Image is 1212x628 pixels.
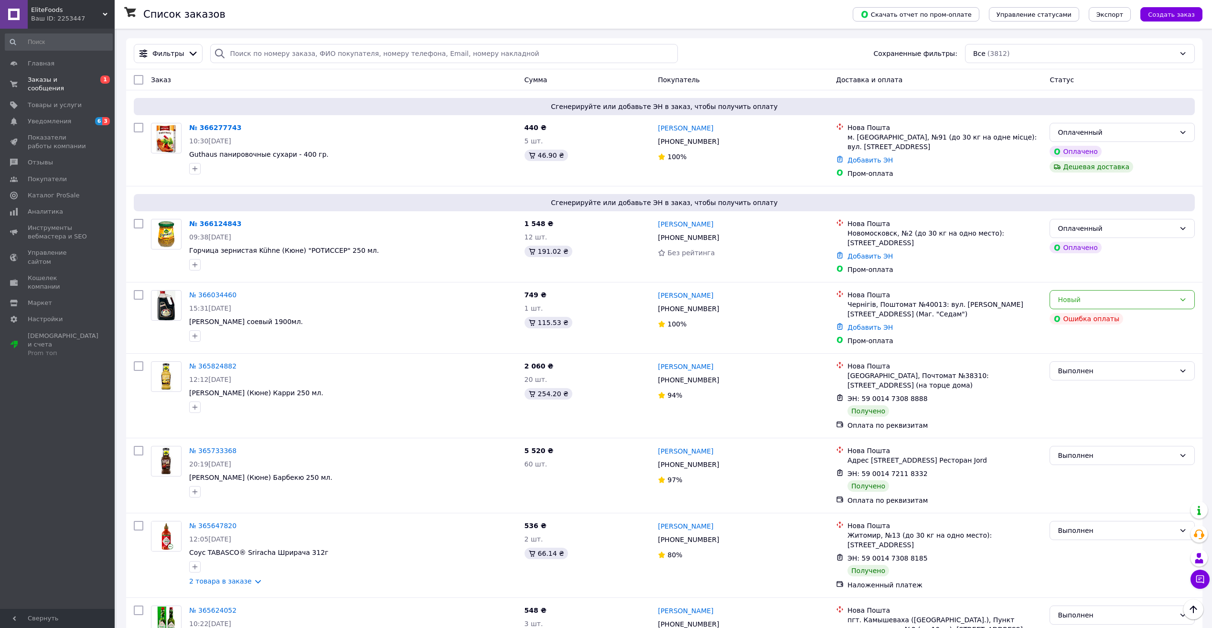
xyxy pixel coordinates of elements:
span: 60 шт. [525,460,547,468]
div: [PHONE_NUMBER] [656,373,721,387]
div: Оплачено [1050,242,1101,253]
a: [PERSON_NAME] [658,291,713,300]
span: 100% [667,320,686,328]
div: 115.53 ₴ [525,317,572,328]
span: Управление статусами [997,11,1072,18]
span: ЭН: 59 0014 7308 8888 [847,395,928,402]
div: [GEOGRAPHIC_DATA], Почтомат №38310: [STREET_ADDRESS] (на торце дома) [847,371,1042,390]
span: [DEMOGRAPHIC_DATA] и счета [28,332,98,358]
div: Ошибка оплаты [1050,313,1123,325]
span: 09:38[DATE] [189,233,231,241]
span: 440 ₴ [525,124,547,131]
span: Сохраненные фильтры: [874,49,957,58]
img: Фото товару [158,446,175,476]
a: [PERSON_NAME] [658,446,713,456]
span: 548 ₴ [525,606,547,614]
span: Фильтры [152,49,184,58]
a: Добавить ЭН [847,156,893,164]
span: 1 [100,76,110,84]
span: [PERSON_NAME] соевый 1900мл. [189,318,303,325]
a: № 366124843 [189,220,241,227]
span: 12 шт. [525,233,547,241]
button: Экспорт [1089,7,1131,22]
span: 12:12[DATE] [189,376,231,383]
div: Пром-оплата [847,265,1042,274]
span: Экспорт [1096,11,1123,18]
div: Получено [847,405,889,417]
img: Фото товару [151,521,181,551]
span: Заказы и сообщения [28,76,88,93]
span: 20 шт. [525,376,547,383]
a: [PERSON_NAME] (Кюне) Карри 250 мл. [189,389,323,397]
button: Наверх [1183,599,1203,619]
div: Prom топ [28,349,98,357]
div: Нова Пошта [847,123,1042,132]
span: Создать заказ [1148,11,1195,18]
button: Скачать отчет по пром-оплате [853,7,979,22]
button: Создать заказ [1140,7,1202,22]
span: Без рейтинга [667,249,715,257]
div: Дешевая доставка [1050,161,1133,173]
div: Выполнен [1058,525,1175,536]
span: 2 шт. [525,535,543,543]
div: 254.20 ₴ [525,388,572,400]
a: № 366034460 [189,291,236,299]
span: 3 шт. [525,620,543,628]
a: [PERSON_NAME] [658,219,713,229]
span: Доставка и оплата [836,76,902,84]
a: [PERSON_NAME] [658,362,713,371]
a: [PERSON_NAME] [658,521,713,531]
span: Кошелек компании [28,274,88,291]
img: Фото товару [158,362,175,391]
a: Добавить ЭН [847,324,893,331]
div: Оплата по реквизитам [847,496,1042,505]
span: Все [973,49,986,58]
span: 10:30[DATE] [189,137,231,145]
a: Горчица зернистая Kühne (Кюне) "РОТИССЕР" 250 мл. [189,247,379,254]
div: Наложенный платеж [847,580,1042,590]
span: Статус [1050,76,1074,84]
span: 97% [667,476,682,484]
a: [PERSON_NAME] (Кюне) Барбекю 250 мл. [189,474,332,481]
div: [PHONE_NUMBER] [656,533,721,546]
input: Поиск [5,33,113,51]
div: Получено [847,565,889,576]
button: Чат с покупателем [1191,570,1210,589]
a: № 365733368 [189,447,236,455]
span: Товары и услуги [28,101,82,109]
div: 46.90 ₴ [525,150,568,161]
div: Пром-оплата [847,169,1042,178]
span: Покупатели [28,175,67,184]
div: 66.14 ₴ [525,548,568,559]
span: Заказ [151,76,171,84]
a: № 365647820 [189,522,236,530]
a: Создать заказ [1131,10,1202,18]
a: Фото товару [151,123,182,153]
div: Выполнен [1058,610,1175,620]
div: Выполнен [1058,450,1175,461]
a: Добавить ЭН [847,252,893,260]
span: 1 548 ₴ [525,220,554,227]
span: 749 ₴ [525,291,547,299]
h1: Список заказов [143,9,225,20]
a: 2 товара в заказе [189,577,252,585]
a: № 366277743 [189,124,241,131]
img: Фото товару [155,123,178,153]
div: [PHONE_NUMBER] [656,302,721,315]
a: № 365824882 [189,362,236,370]
span: Отзывы [28,158,53,167]
img: Фото товару [157,291,175,320]
span: 94% [667,391,682,399]
a: Фото товару [151,219,182,249]
span: Сумма [525,76,547,84]
span: Настройки [28,315,63,324]
div: Адрес [STREET_ADDRESS] Ресторан Jord [847,455,1042,465]
span: Инструменты вебмастера и SEO [28,224,88,241]
div: Новый [1058,294,1175,305]
span: Сгенерируйте или добавьте ЭН в заказ, чтобы получить оплату [138,102,1191,111]
div: Нова Пошта [847,361,1042,371]
span: Управление сайтом [28,249,88,266]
